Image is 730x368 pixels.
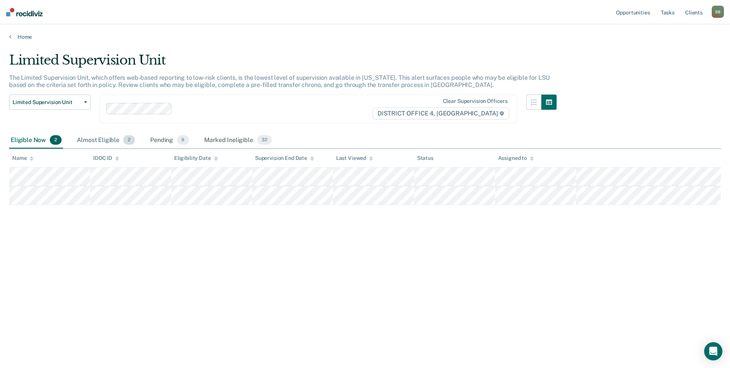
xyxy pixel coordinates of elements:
[336,155,373,161] div: Last Viewed
[417,155,433,161] div: Status
[443,98,508,104] div: Clear supervision officers
[704,342,722,360] div: Open Intercom Messenger
[373,107,509,120] span: DISTRICT OFFICE 4, [GEOGRAPHIC_DATA]
[9,132,63,149] div: Eligible Now2
[9,52,557,74] div: Limited Supervision Unit
[13,99,81,106] span: Limited Supervision Unit
[203,132,273,149] div: Marked Ineligible32
[255,155,314,161] div: Supervision End Date
[177,135,189,145] span: 9
[9,95,90,110] button: Limited Supervision Unit
[93,155,119,161] div: IDOC ID
[257,135,272,145] span: 32
[9,33,721,40] a: Home
[123,135,135,145] span: 2
[9,74,550,88] p: The Limited Supervision Unit, which offers web-based reporting to low-risk clients, is the lowest...
[712,6,724,18] div: S B
[174,155,218,161] div: Eligibility Date
[75,132,136,149] div: Almost Eligible2
[12,155,33,161] div: Name
[50,135,62,145] span: 2
[498,155,534,161] div: Assigned to
[712,6,724,18] button: SB
[6,8,43,16] img: Recidiviz
[149,132,190,149] div: Pending9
